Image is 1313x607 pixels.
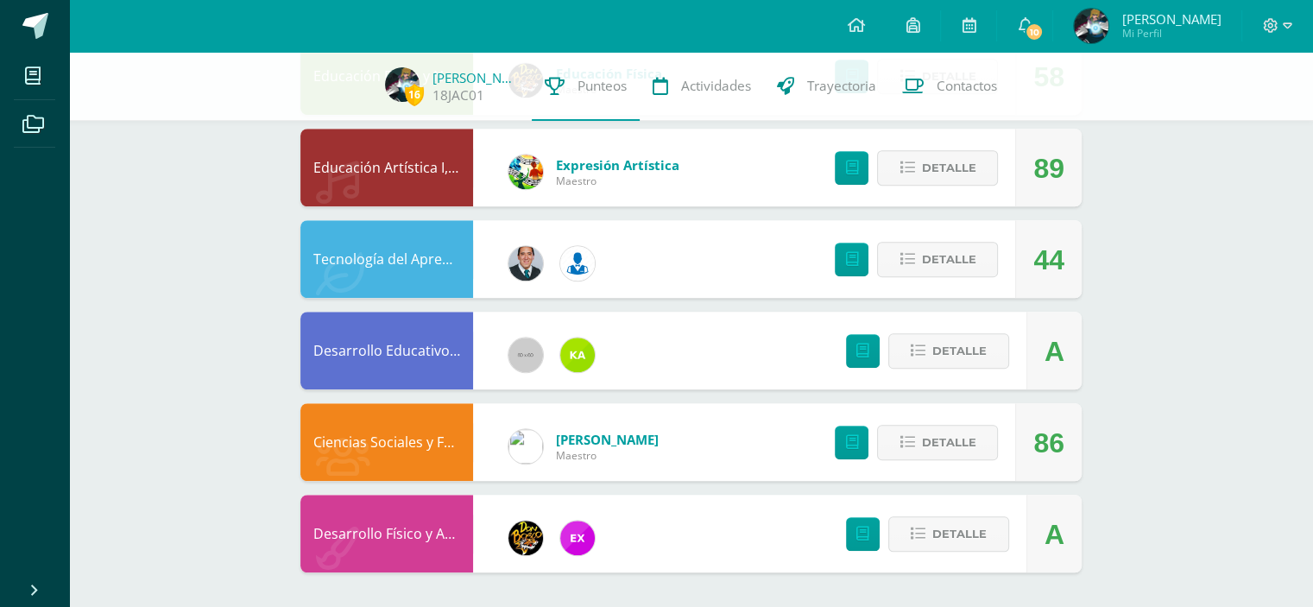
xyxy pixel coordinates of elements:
[560,246,595,281] img: 6ed6846fa57649245178fca9fc9a58dd.png
[877,150,998,186] button: Detalle
[1033,404,1064,482] div: 86
[1033,130,1064,207] div: 89
[432,86,484,104] a: 18JAC01
[508,246,543,281] img: 2306758994b507d40baaa54be1d4aa7e.png
[921,152,975,184] span: Detalle
[556,174,679,188] span: Maestro
[889,52,1010,121] a: Contactos
[888,516,1009,552] button: Detalle
[877,242,998,277] button: Detalle
[508,338,543,372] img: 60x60
[932,518,987,550] span: Detalle
[385,67,420,102] img: 113de08f92fcec3dd5f42b5e50acf197.png
[1121,10,1221,28] span: [PERSON_NAME]
[508,521,543,555] img: 21dcd0747afb1b787494880446b9b401.png
[1074,9,1108,43] img: 113de08f92fcec3dd5f42b5e50acf197.png
[578,77,627,95] span: Punteos
[300,495,473,572] div: Desarrollo Físico y Artístico (Extracurricular)
[764,52,889,121] a: Trayectoria
[1045,496,1064,573] div: A
[560,521,595,555] img: ce84f7dabd80ed5f5aa83b4480291ac6.png
[405,84,424,105] span: 16
[532,52,640,121] a: Punteos
[640,52,764,121] a: Actividades
[1033,221,1064,299] div: 44
[508,429,543,464] img: 6dfd641176813817be49ede9ad67d1c4.png
[508,155,543,189] img: 159e24a6ecedfdf8f489544946a573f0.png
[300,220,473,298] div: Tecnología del Aprendizaje y la Comunicación (Informática)
[556,156,679,174] span: Expresión Artística
[300,312,473,389] div: Desarrollo Educativo y Proyecto de Vida
[556,431,659,448] span: [PERSON_NAME]
[932,335,987,367] span: Detalle
[432,69,519,86] a: [PERSON_NAME]
[937,77,997,95] span: Contactos
[877,425,998,460] button: Detalle
[921,243,975,275] span: Detalle
[1045,313,1064,390] div: A
[560,338,595,372] img: 80c6179f4b1d2e3660951566ef3c631f.png
[681,77,751,95] span: Actividades
[1025,22,1044,41] span: 10
[300,403,473,481] div: Ciencias Sociales y Formación Ciudadana e Interculturalidad
[888,333,1009,369] button: Detalle
[807,77,876,95] span: Trayectoria
[300,129,473,206] div: Educación Artística I, Música y Danza
[921,427,975,458] span: Detalle
[556,448,659,463] span: Maestro
[1121,26,1221,41] span: Mi Perfil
